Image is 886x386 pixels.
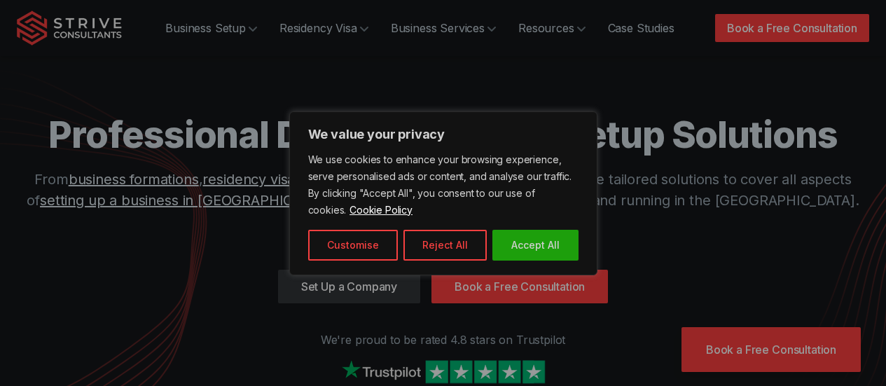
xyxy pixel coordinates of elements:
p: We value your privacy [308,126,579,143]
button: Reject All [403,230,487,261]
p: We use cookies to enhance your browsing experience, serve personalised ads or content, and analys... [308,151,579,219]
a: Cookie Policy [349,203,413,216]
div: We value your privacy [289,111,597,275]
button: Customise [308,230,398,261]
button: Accept All [492,230,579,261]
